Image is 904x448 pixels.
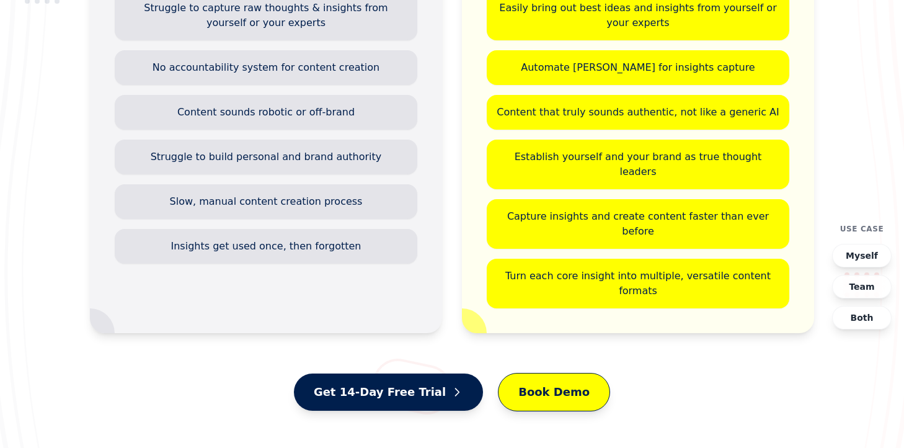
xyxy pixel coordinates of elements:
[832,275,892,298] button: Team
[487,140,789,189] div: Establish yourself and your brand as true thought leaders
[115,229,417,264] div: Insights get used once, then forgotten
[115,140,417,174] div: Struggle to build personal and brand authority
[487,199,789,249] div: Capture insights and create content faster than ever before
[840,224,884,234] h4: Use Case
[487,95,789,130] div: Content that truly sounds authentic, not like a generic AI
[498,373,610,411] a: Book Demo
[115,50,417,85] div: No accountability system for content creation
[294,374,483,411] a: Get 14-Day Free Trial
[115,95,417,130] div: Content sounds robotic or off-brand
[115,184,417,219] div: Slow, manual content creation process
[487,259,789,308] div: Turn each core insight into multiple, versatile content formats
[832,244,892,267] button: Myself
[832,306,892,329] button: Both
[487,50,789,85] div: Automate [PERSON_NAME] for insights capture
